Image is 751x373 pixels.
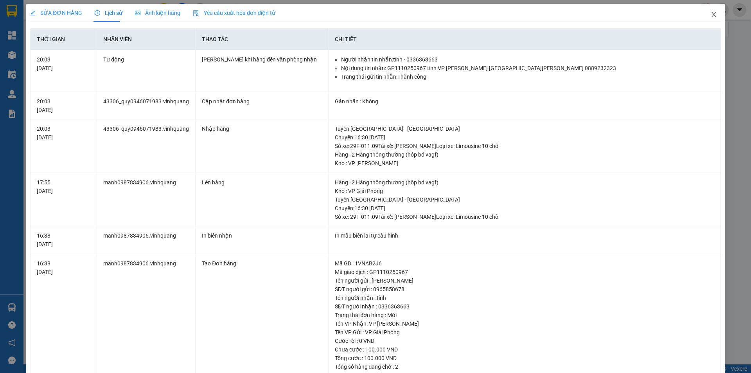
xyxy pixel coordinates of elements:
[335,328,714,337] div: Tên VP Gửi : VP Giải Phóng
[335,187,714,195] div: Kho : VP Giải Phóng
[37,124,90,142] div: 20:03 [DATE]
[335,302,714,311] div: SĐT người nhận : 0336363663
[9,52,54,64] strong: Hotline : 0889 23 23 23
[37,259,90,276] div: 16:38 [DATE]
[97,29,196,50] th: Nhân viên
[37,231,90,249] div: 16:38 [DATE]
[57,32,123,42] span: LHP1210251035
[335,259,714,268] div: Mã GD : 1VNAB2J6
[329,29,721,50] th: Chi tiết
[37,55,90,72] div: 20:03 [DATE]
[335,345,714,354] div: Chưa cước : 100.000 VND
[335,124,714,150] div: Tuyến : [GEOGRAPHIC_DATA] - [GEOGRAPHIC_DATA] Chuyến: 16:30 [DATE] Số xe: 29F-011.09 Tài xế: [PER...
[11,6,53,32] strong: CÔNG TY TNHH VĨNH QUANG
[193,10,275,16] span: Yêu cầu xuất hóa đơn điện tử
[12,33,52,50] strong: PHIẾU GỬI HÀNG
[335,362,714,371] div: Tổng số hàng đang chờ : 2
[335,294,714,302] div: Tên người nhận : tính
[97,173,196,227] td: manh0987834906.vinhquang
[31,29,97,50] th: Thời gian
[335,195,714,221] div: Tuyến : [GEOGRAPHIC_DATA] - [GEOGRAPHIC_DATA] Chuyến: 16:30 [DATE] Số xe: 29F-011.09 Tài xế: [PER...
[202,259,322,268] div: Tạo Đơn hàng
[37,178,90,195] div: 17:55 [DATE]
[135,10,180,16] span: Ảnh kiện hàng
[335,354,714,362] div: Tổng cước : 100.000 VND
[335,319,714,328] div: Tên VP Nhận: VP [PERSON_NAME]
[341,64,714,72] li: Nội dung tin nhắn: GP1110250967 tính VP [PERSON_NAME] [GEOGRAPHIC_DATA][PERSON_NAME] 0889232323
[711,11,717,18] span: close
[135,10,140,16] span: picture
[703,4,725,26] button: Close
[202,231,322,240] div: In biên nhận
[335,97,714,106] div: Gán nhãn : Không
[4,25,6,62] img: logo
[335,178,714,187] div: Hàng : 2 Hàng thông thường (hôp bd vagf)
[95,10,100,16] span: clock-circle
[341,72,714,81] li: Trạng thái gửi tin nhắn: Thành công
[30,10,82,16] span: SỬA ĐƠN HÀNG
[335,150,714,159] div: Hàng : 2 Hàng thông thường (hôp bd vagf)
[335,159,714,168] div: Kho : VP [PERSON_NAME]
[335,337,714,345] div: Cước rồi : 0 VND
[37,97,90,114] div: 20:03 [DATE]
[335,285,714,294] div: SĐT người gửi : 0965858678
[97,50,196,92] td: Tự động
[335,268,714,276] div: Mã giao dịch : GP1110250967
[97,92,196,120] td: 43306_quy0946071983.vinhquang
[202,178,322,187] div: Lên hàng
[202,124,322,133] div: Nhập hàng
[30,10,36,16] span: edit
[193,10,199,16] img: icon
[97,226,196,254] td: manh0987834906.vinhquang
[335,231,714,240] div: In mẫu biên lai tự cấu hình
[202,55,322,64] div: [PERSON_NAME] khi hàng đến văn phòng nhận
[341,55,714,64] li: Người nhận tin nhắn: tính - 0336363663
[335,276,714,285] div: Tên người gửi : [PERSON_NAME]
[196,29,328,50] th: Thao tác
[335,311,714,319] div: Trạng thái đơn hàng : Mới
[202,97,322,106] div: Cập nhật đơn hàng
[97,119,196,173] td: 43306_quy0946071983.vinhquang
[95,10,122,16] span: Lịch sử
